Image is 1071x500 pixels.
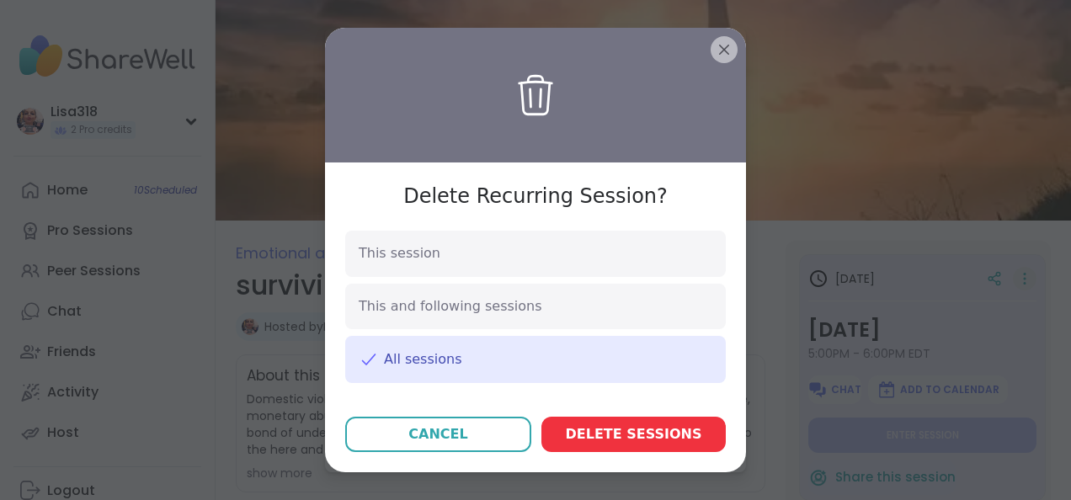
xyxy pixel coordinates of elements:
[384,350,461,369] span: All sessions
[566,424,702,444] span: Delete session s
[345,417,531,452] button: Cancel
[541,417,726,452] button: Delete sessions
[359,297,542,316] span: This and following sessions
[408,424,467,444] div: Cancel
[359,244,440,263] span: This session
[403,183,668,211] h3: Delete Recurring Session?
